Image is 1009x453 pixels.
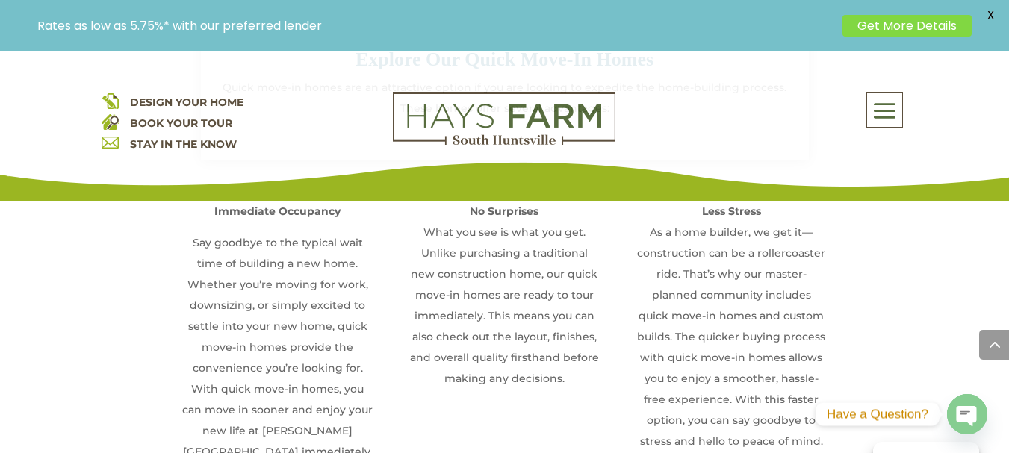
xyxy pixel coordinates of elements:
[130,116,232,130] a: BOOK YOUR TOUR
[130,96,243,109] a: DESIGN YOUR HOME
[214,204,341,218] strong: Immediate Occupancy
[130,137,237,151] a: STAY IN THE KNOW
[842,15,972,37] a: Get More Details
[636,201,827,452] p: As a home builder, we get it—construction can be a rollercoaster ride. That’s why our master-plan...
[393,92,615,146] img: Logo
[102,113,119,130] img: book your home tour
[102,92,119,109] img: design your home
[393,135,615,149] a: hays farm homes huntsville development
[979,4,1002,26] span: X
[37,19,835,33] p: Rates as low as 5.75%* with our preferred lender
[409,201,600,389] p: What you see is what you get. Unlike purchasing a traditional new construction home, our quick mo...
[470,204,538,218] strong: No Surprises
[702,204,761,218] strong: Less Stress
